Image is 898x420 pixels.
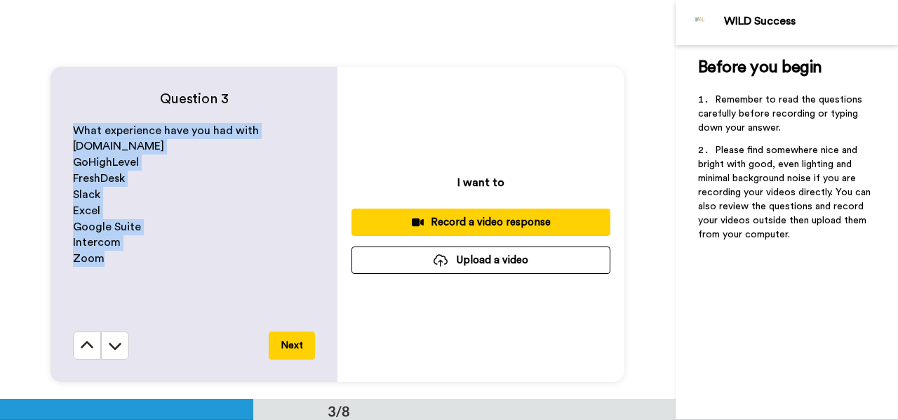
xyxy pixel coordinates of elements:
div: WILD Success [724,15,897,28]
button: Next [269,332,315,360]
span: Slack [73,189,100,200]
span: What experience have you had with [73,125,259,136]
span: Excel [73,205,100,216]
span: Before you begin [698,59,822,76]
span: Remember to read the questions carefully before recording or typing down your answer. [698,95,865,133]
span: [DOMAIN_NAME] [73,140,164,152]
span: GoHighLevel [73,157,139,168]
button: Record a video response [351,209,610,236]
span: Zoom [73,253,105,264]
span: FreshDesk [73,173,125,184]
span: Google Suite [73,221,141,232]
div: Record a video response [363,215,599,230]
img: Profile Image [683,6,717,39]
h4: Question 3 [73,89,315,109]
span: Please find somewhere nice and bright with good, even lighting and minimal background noise if yo... [698,145,873,239]
span: Intercom [73,237,121,248]
p: I want to [457,174,504,191]
button: Upload a video [351,247,610,274]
